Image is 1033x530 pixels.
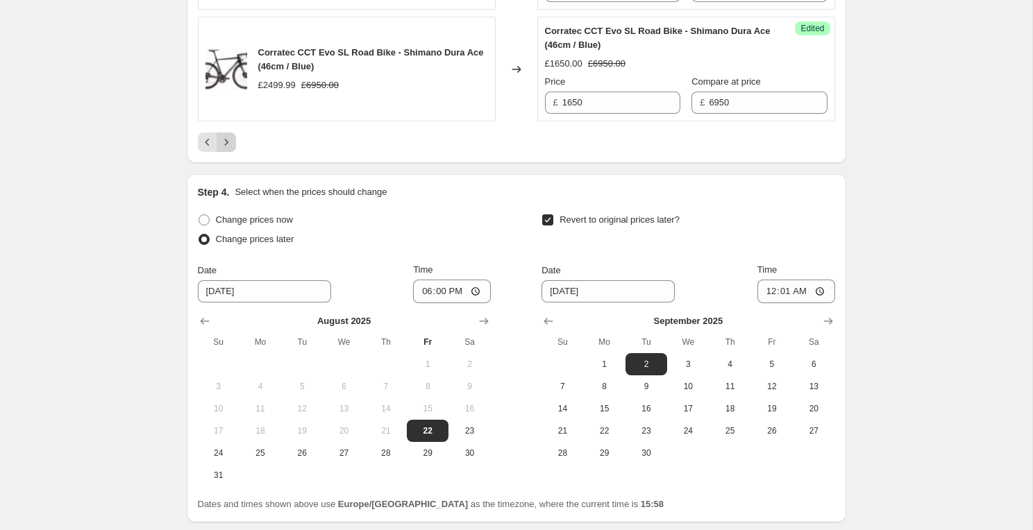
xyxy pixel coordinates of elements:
button: Thursday August 7 2025 [365,375,407,397]
span: 27 [328,447,359,459]
button: Friday September 19 2025 [751,397,793,420]
span: Fr [757,336,787,348]
img: MAIN1_80x.jpg [205,49,247,90]
th: Friday [751,331,793,353]
nav: Pagination [198,132,236,152]
th: Wednesday [323,331,364,353]
button: Sunday September 7 2025 [541,375,583,397]
button: Tuesday August 19 2025 [281,420,323,442]
button: Saturday August 30 2025 [448,442,490,464]
span: 9 [631,381,662,392]
button: Monday September 29 2025 [584,442,625,464]
span: 27 [798,425,829,436]
span: £1650.00 [545,58,582,69]
button: Sunday August 10 2025 [198,397,240,420]
span: £ [553,97,558,108]
span: 3 [673,359,703,370]
b: Europe/[GEOGRAPHIC_DATA] [338,499,468,509]
button: Saturday September 20 2025 [793,397,834,420]
span: 16 [631,403,662,414]
button: Saturday September 13 2025 [793,375,834,397]
p: Select when the prices should change [235,185,387,199]
button: Wednesday August 20 2025 [323,420,364,442]
span: 16 [454,403,485,414]
button: Sunday September 14 2025 [541,397,583,420]
span: We [328,336,359,348]
span: 8 [412,381,443,392]
span: 9 [454,381,485,392]
span: 13 [798,381,829,392]
button: Tuesday September 2 2025 [625,353,667,375]
span: £6950.00 [588,58,625,69]
th: Friday [407,331,448,353]
span: 14 [371,403,401,414]
button: Wednesday August 27 2025 [323,442,364,464]
button: Thursday September 11 2025 [709,375,750,397]
span: Su [203,336,234,348]
span: £6950.00 [301,80,339,90]
button: Friday August 15 2025 [407,397,448,420]
span: Dates and times shown above use as the timezone, where the current time is [198,499,664,509]
span: 19 [287,425,317,436]
span: Time [413,264,432,275]
span: 7 [547,381,578,392]
span: 24 [673,425,703,436]
button: Monday September 22 2025 [584,420,625,442]
button: Sunday August 17 2025 [198,420,240,442]
span: 11 [245,403,276,414]
span: 21 [371,425,401,436]
th: Saturday [448,331,490,353]
span: £ [700,97,705,108]
span: 5 [757,359,787,370]
span: Corratec CCT Evo SL Road Bike - Shimano Dura Ace (46cm / Blue) [258,47,484,71]
button: Friday August 1 2025 [407,353,448,375]
span: 11 [714,381,745,392]
span: 21 [547,425,578,436]
th: Tuesday [625,331,667,353]
span: 15 [412,403,443,414]
span: Sa [454,336,485,348]
span: £2499.99 [258,80,296,90]
span: 12 [287,403,317,414]
button: Tuesday September 16 2025 [625,397,667,420]
span: Fr [412,336,443,348]
button: Wednesday August 6 2025 [323,375,364,397]
span: 10 [203,403,234,414]
input: 8/22/2025 [541,280,675,302]
input: 12:00 [757,280,835,303]
th: Monday [240,331,281,353]
button: Wednesday August 13 2025 [323,397,364,420]
button: Saturday August 2 2025 [448,353,490,375]
button: Friday September 12 2025 [751,375,793,397]
span: 7 [371,381,401,392]
button: Monday September 15 2025 [584,397,625,420]
th: Thursday [365,331,407,353]
span: Corratec CCT Evo SL Road Bike - Shimano Dura Ace (46cm / Blue) [545,26,771,50]
h2: Step 4. [198,185,230,199]
input: 12:00 [413,280,491,303]
span: 17 [673,403,703,414]
button: Saturday August 9 2025 [448,375,490,397]
span: Date [198,265,217,275]
span: 14 [547,403,578,414]
button: Next [217,132,236,152]
span: 25 [714,425,745,436]
span: Tu [631,336,662,348]
span: Change prices later [216,234,294,244]
span: 6 [798,359,829,370]
span: 22 [589,425,620,436]
span: 29 [412,447,443,459]
span: 2 [631,359,662,370]
button: Tuesday August 5 2025 [281,375,323,397]
button: Monday September 8 2025 [584,375,625,397]
span: 4 [714,359,745,370]
button: Today Friday August 22 2025 [407,420,448,442]
button: Wednesday September 10 2025 [667,375,709,397]
span: Su [547,336,578,348]
button: Thursday August 14 2025 [365,397,407,420]
span: 29 [589,447,620,459]
button: Saturday September 6 2025 [793,353,834,375]
span: 4 [245,381,276,392]
button: Sunday August 31 2025 [198,464,240,486]
button: Tuesday August 26 2025 [281,442,323,464]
